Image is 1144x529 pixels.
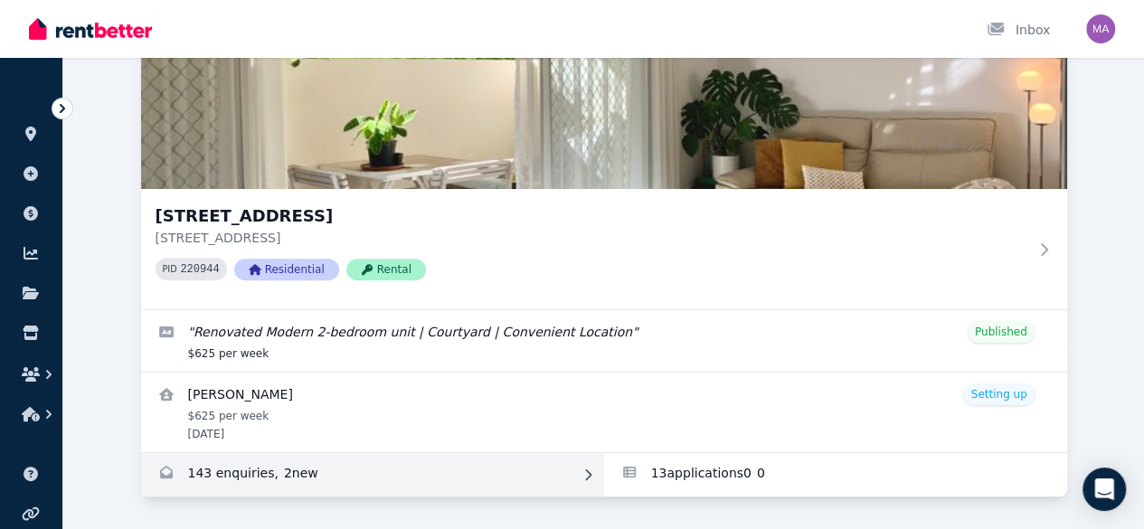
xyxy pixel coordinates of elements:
a: Unit 1 11/13 Calder Road, Rydalmere[STREET_ADDRESS][STREET_ADDRESS]PID 220944ResidentialRental [141,15,1067,309]
small: PID [163,264,177,274]
img: Matthew [1086,14,1115,43]
div: Open Intercom Messenger [1083,468,1126,511]
code: 220944 [180,263,219,276]
a: Enquiries for Unit 1 11/13 Calder Road, Rydalmere [141,453,604,496]
span: Rental [346,259,426,280]
img: Unit 1 11/13 Calder Road, Rydalmere [141,15,1067,189]
p: [STREET_ADDRESS] [156,229,1027,247]
span: Residential [234,259,339,280]
a: Edit listing: Renovated Modern 2-bedroom unit | Courtyard | Convenient Location [141,310,1067,372]
div: Inbox [987,21,1050,39]
a: View details for Joon Ho Kim [141,373,1067,452]
a: Applications for Unit 1 11/13 Calder Road, Rydalmere [604,453,1067,496]
h3: [STREET_ADDRESS] [156,203,1027,229]
img: RentBetter [29,15,152,43]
